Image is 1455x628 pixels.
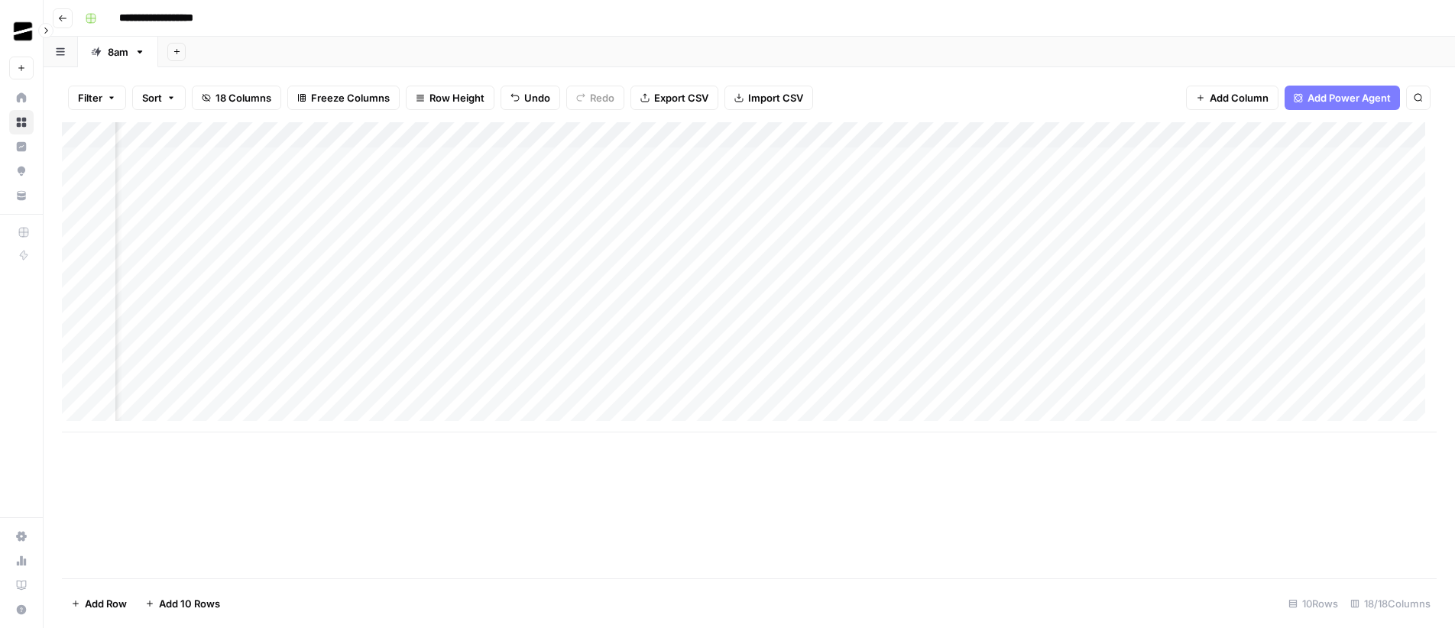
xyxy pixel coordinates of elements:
span: Sort [142,90,162,105]
a: Opportunities [9,159,34,183]
button: Undo [501,86,560,110]
a: Home [9,86,34,110]
span: Add Row [85,596,127,611]
span: Add 10 Rows [159,596,220,611]
span: Undo [524,90,550,105]
button: Add Power Agent [1285,86,1400,110]
a: Learning Hub [9,573,34,597]
span: Freeze Columns [311,90,390,105]
span: 18 Columns [215,90,271,105]
button: Filter [68,86,126,110]
button: Export CSV [630,86,718,110]
button: Workspace: OGM [9,12,34,50]
div: 18/18 Columns [1344,591,1437,616]
button: Redo [566,86,624,110]
a: Settings [9,524,34,549]
div: 10 Rows [1282,591,1344,616]
span: Export CSV [654,90,708,105]
span: Import CSV [748,90,803,105]
span: Redo [590,90,614,105]
span: Row Height [429,90,484,105]
button: Add Row [62,591,136,616]
button: Help + Support [9,597,34,622]
a: Insights [9,134,34,159]
button: Add Column [1186,86,1278,110]
button: Freeze Columns [287,86,400,110]
button: Import CSV [724,86,813,110]
button: Row Height [406,86,494,110]
a: Browse [9,110,34,134]
a: Your Data [9,183,34,208]
button: Sort [132,86,186,110]
span: Add Column [1210,90,1269,105]
div: 8am [108,44,128,60]
button: 18 Columns [192,86,281,110]
span: Filter [78,90,102,105]
span: Add Power Agent [1308,90,1391,105]
a: 8am [78,37,158,67]
img: OGM Logo [9,18,37,45]
a: Usage [9,549,34,573]
button: Add 10 Rows [136,591,229,616]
